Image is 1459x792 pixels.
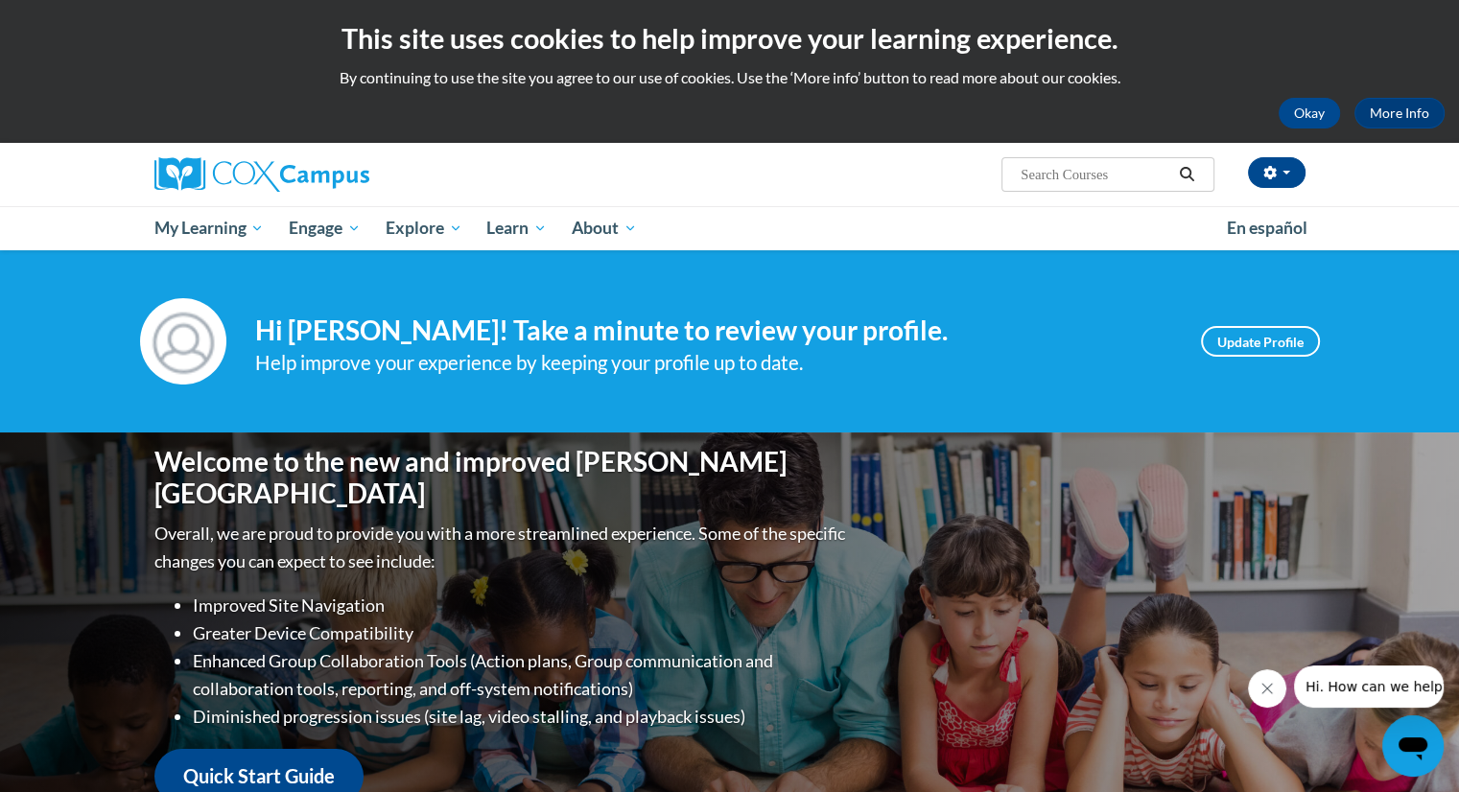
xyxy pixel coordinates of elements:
li: Improved Site Navigation [193,592,850,619]
li: Greater Device Compatibility [193,619,850,647]
li: Diminished progression issues (site lag, video stalling, and playback issues) [193,703,850,731]
div: Help improve your experience by keeping your profile up to date. [255,347,1172,379]
a: More Info [1354,98,1445,128]
img: Cox Campus [154,157,369,192]
a: Update Profile [1201,326,1320,357]
span: En español [1227,218,1307,238]
span: Learn [486,217,547,240]
input: Search Courses [1019,163,1172,186]
span: Explore [386,217,462,240]
p: Overall, we are proud to provide you with a more streamlined experience. Some of the specific cha... [154,520,850,575]
div: Main menu [126,206,1334,250]
a: About [559,206,649,250]
a: Cox Campus [154,157,519,192]
h2: This site uses cookies to help improve your learning experience. [14,19,1445,58]
button: Account Settings [1248,157,1306,188]
iframe: Message from company [1294,665,1444,708]
a: En español [1214,208,1320,248]
a: Engage [276,206,373,250]
img: Profile Image [140,298,226,384]
a: Explore [373,206,475,250]
span: Engage [289,217,361,240]
a: Learn [474,206,559,250]
span: My Learning [153,217,264,240]
span: Hi. How can we help? [12,13,155,29]
h1: Welcome to the new and improved [PERSON_NAME][GEOGRAPHIC_DATA] [154,446,850,510]
iframe: Button to launch messaging window [1382,715,1444,777]
a: My Learning [142,206,277,250]
h4: Hi [PERSON_NAME]! Take a minute to review your profile. [255,314,1172,347]
button: Okay [1279,98,1340,128]
span: About [572,217,637,240]
button: Search [1172,163,1201,186]
iframe: Close message [1248,669,1286,708]
li: Enhanced Group Collaboration Tools (Action plans, Group communication and collaboration tools, re... [193,647,850,703]
p: By continuing to use the site you agree to our use of cookies. Use the ‘More info’ button to read... [14,67,1445,88]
